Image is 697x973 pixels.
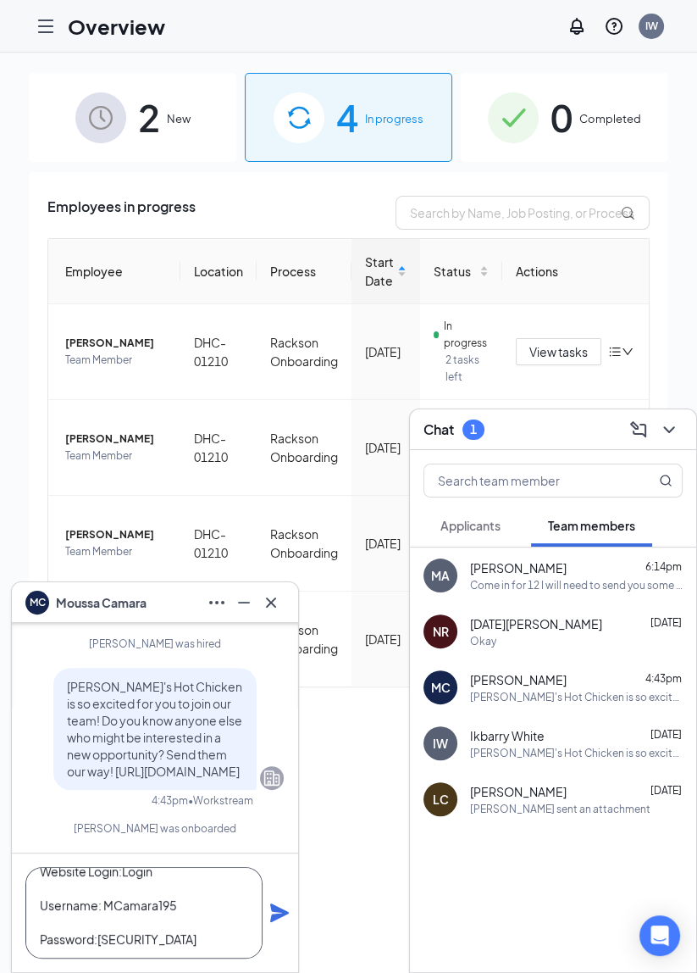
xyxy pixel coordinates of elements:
[180,496,257,592] td: DHC-01210
[656,416,683,443] button: ChevronDown
[440,518,501,533] span: Applicants
[234,592,254,613] svg: Minimize
[625,416,652,443] button: ComposeMessage
[645,560,682,573] span: 6:14pm
[365,438,407,457] div: [DATE]
[48,239,180,304] th: Employee
[628,420,649,440] svg: ComposeMessage
[180,400,257,496] td: DHC-01210
[65,448,167,464] span: Team Member
[470,727,545,744] span: Ikbarry White
[470,615,602,632] span: [DATE][PERSON_NAME]
[604,16,624,36] svg: QuestionInfo
[365,253,394,290] span: Start Date
[650,728,682,741] span: [DATE]
[65,543,167,560] span: Team Member
[230,589,257,616] button: Minimize
[639,915,680,956] div: Open Intercom Messenger
[433,623,449,640] div: NR
[420,239,502,304] th: Status
[470,802,650,816] div: [PERSON_NAME] sent an attachment
[56,593,147,612] span: Moussa Camara
[502,239,650,304] th: Actions
[470,746,683,760] div: [PERSON_NAME]'s Hot Chicken is so excited for you to join our team! Do you know anyone else who m...
[138,88,160,147] span: 2
[433,791,449,808] div: LC
[167,110,191,127] span: New
[203,589,230,616] button: Ellipses
[269,903,290,923] svg: Plane
[257,239,351,304] th: Process
[26,821,284,836] div: [PERSON_NAME] was onboarded
[550,88,573,147] span: 0
[470,783,567,800] span: [PERSON_NAME]
[180,239,257,304] th: Location
[470,578,683,592] div: Come in for 12 I will need to send you some docs you can complete in store
[68,12,165,41] h1: Overview
[207,592,227,613] svg: Ellipses
[431,567,450,584] div: MA
[650,784,682,797] span: [DATE]
[257,304,351,400] td: Rackson Onboarding
[567,16,587,36] svg: Notifications
[336,88,358,147] span: 4
[47,196,196,230] span: Employees in progress
[659,420,679,440] svg: ChevronDown
[365,534,407,553] div: [DATE]
[650,616,682,629] span: [DATE]
[262,768,282,788] svg: Company
[433,735,448,752] div: IW
[424,464,625,497] input: Search team member
[445,352,489,386] span: 2 tasks left
[257,592,351,687] td: Rackson Onboarding
[579,110,641,127] span: Completed
[470,690,683,704] div: [PERSON_NAME]'s Hot Chicken is so excited for you to join our team! Do you know anyone else who m...
[470,559,567,576] span: [PERSON_NAME]
[608,345,622,359] span: bars
[431,679,451,696] div: MC
[516,338,601,365] button: View tasks
[257,400,351,496] td: Rackson Onboarding
[645,672,682,685] span: 4:43pm
[67,679,242,779] span: [PERSON_NAME]'s Hot Chicken is so excited for you to join our team! Do you know anyone else who m...
[444,318,488,352] span: In progress
[257,589,285,616] button: Cross
[529,342,588,361] span: View tasks
[365,110,423,127] span: In progress
[548,518,635,533] span: Team members
[423,420,454,439] h3: Chat
[470,422,477,436] div: 1
[365,342,407,361] div: [DATE]
[180,304,257,400] td: DHC-01210
[470,634,496,648] div: Okay
[645,19,658,33] div: IW
[261,592,281,613] svg: Cross
[25,867,263,959] textarea: Website Login:Login Username: MCamara195 Password:[SECURITY_DATA]
[152,793,188,808] div: 4:43pm
[434,262,476,281] span: Status
[36,16,56,36] svg: Hamburger
[257,496,351,592] td: Rackson Onboarding
[65,335,167,352] span: [PERSON_NAME]
[26,637,284,651] div: [PERSON_NAME] was hired
[470,671,567,688] span: [PERSON_NAME]
[622,346,633,358] span: down
[65,431,167,448] span: [PERSON_NAME]
[396,196,650,230] input: Search by Name, Job Posting, or Process
[65,526,167,543] span: [PERSON_NAME]
[365,630,407,648] div: [DATE]
[188,793,253,808] span: • Workstream
[65,352,167,369] span: Team Member
[659,474,672,487] svg: MagnifyingGlass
